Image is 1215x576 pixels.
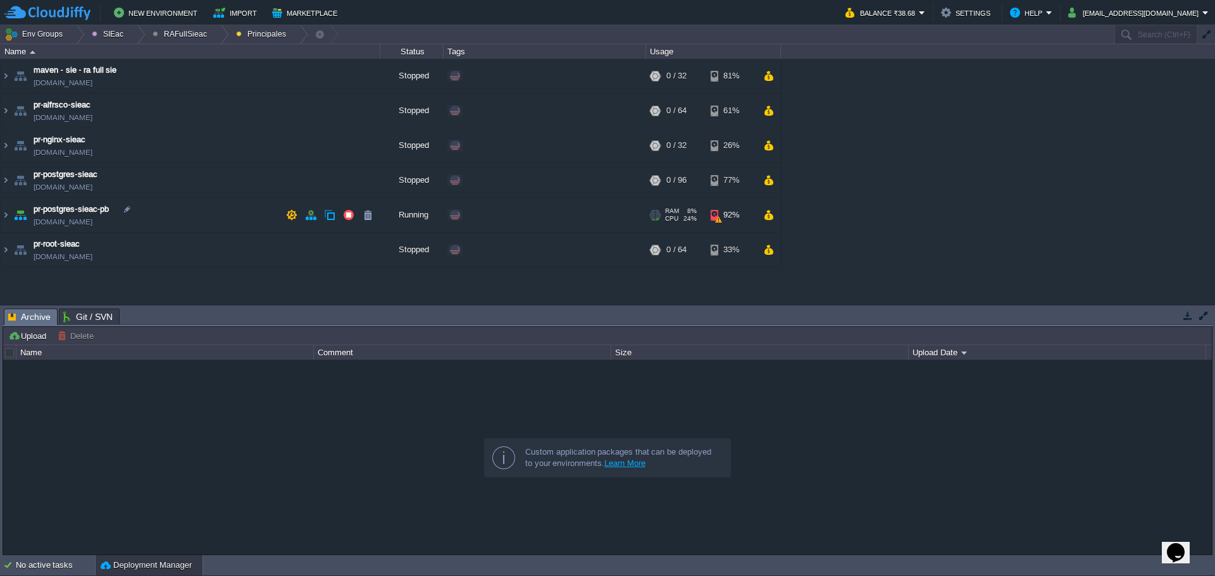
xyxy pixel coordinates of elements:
[63,309,113,324] span: Git / SVN
[11,59,29,93] img: AMDAwAAAACH5BAEAAAAALAAAAAABAAEAAAICRAEAOw==
[34,216,92,228] span: [DOMAIN_NAME]
[666,128,687,162] div: 0 / 32
[4,25,67,43] button: Env Groups
[101,559,192,572] button: Deployment Manager
[34,133,85,146] a: pr-nginx-sieac
[380,163,444,197] div: Stopped
[236,25,290,43] button: Principales
[17,345,313,360] div: Name
[711,163,752,197] div: 77%
[34,168,97,181] a: pr-postgres-sieac
[11,128,29,162] img: AMDAwAAAACH5BAEAAAAALAAAAAABAAEAAAICRAEAOw==
[34,146,92,159] span: [DOMAIN_NAME]
[666,94,687,128] div: 0 / 64
[845,5,919,20] button: Balance ₹38.68
[1,44,380,59] div: Name
[647,44,780,59] div: Usage
[1,59,11,93] img: AMDAwAAAACH5BAEAAAAALAAAAAABAAEAAAICRAEAOw==
[1,128,11,162] img: AMDAwAAAACH5BAEAAAAALAAAAAABAAEAAAICRAEAOw==
[34,111,92,124] span: [DOMAIN_NAME]
[612,345,908,360] div: Size
[34,238,80,250] a: pr-root-sieac
[1,233,11,267] img: AMDAwAAAACH5BAEAAAAALAAAAAABAAEAAAICRAEAOw==
[711,198,752,232] div: 92%
[711,233,752,267] div: 33%
[213,5,261,20] button: Import
[666,233,687,267] div: 0 / 64
[11,94,29,128] img: AMDAwAAAACH5BAEAAAAALAAAAAABAAEAAAICRAEAOw==
[4,5,90,21] img: CloudJiffy
[34,203,109,216] a: pr-postgres-sieac-pb
[711,128,752,162] div: 26%
[11,198,29,232] img: AMDAwAAAACH5BAEAAAAALAAAAAABAAEAAAICRAEAOw==
[34,250,92,263] a: [DOMAIN_NAME]
[58,330,97,341] button: Delete
[604,458,645,468] a: Learn More
[11,233,29,267] img: AMDAwAAAACH5BAEAAAAALAAAAAABAAEAAAICRAEAOw==
[666,59,687,93] div: 0 / 32
[711,94,752,128] div: 61%
[272,5,341,20] button: Marketplace
[8,309,51,325] span: Archive
[380,128,444,162] div: Stopped
[8,330,50,341] button: Upload
[34,64,116,77] a: maven - sie - ra full sie
[444,44,645,59] div: Tags
[665,207,679,215] span: RAM
[665,215,678,223] span: CPU
[1010,5,1046,20] button: Help
[380,94,444,128] div: Stopped
[11,163,29,197] img: AMDAwAAAACH5BAEAAAAALAAAAAABAAEAAAICRAEAOw==
[711,59,752,93] div: 81%
[666,163,687,197] div: 0 / 96
[34,77,92,89] span: [DOMAIN_NAME]
[381,44,443,59] div: Status
[315,345,611,360] div: Comment
[525,446,720,469] div: Custom application packages that can be deployed to your environments.
[30,51,35,54] img: AMDAwAAAACH5BAEAAAAALAAAAAABAAEAAAICRAEAOw==
[34,181,92,193] span: [DOMAIN_NAME]
[1068,5,1202,20] button: [EMAIL_ADDRESS][DOMAIN_NAME]
[153,25,211,43] button: RAFullSieac
[114,5,201,20] button: New Environment
[683,215,697,223] span: 24%
[1,163,11,197] img: AMDAwAAAACH5BAEAAAAALAAAAAABAAEAAAICRAEAOw==
[380,59,444,93] div: Stopped
[684,207,697,215] span: 8%
[92,25,128,43] button: SIEac
[1,198,11,232] img: AMDAwAAAACH5BAEAAAAALAAAAAABAAEAAAICRAEAOw==
[1,94,11,128] img: AMDAwAAAACH5BAEAAAAALAAAAAABAAEAAAICRAEAOw==
[380,198,444,232] div: Running
[34,99,90,111] a: pr-alfrsco-sieac
[16,555,95,575] div: No active tasks
[380,233,444,267] div: Stopped
[941,5,994,20] button: Settings
[909,345,1206,360] div: Upload Date
[1162,525,1202,563] iframe: chat widget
